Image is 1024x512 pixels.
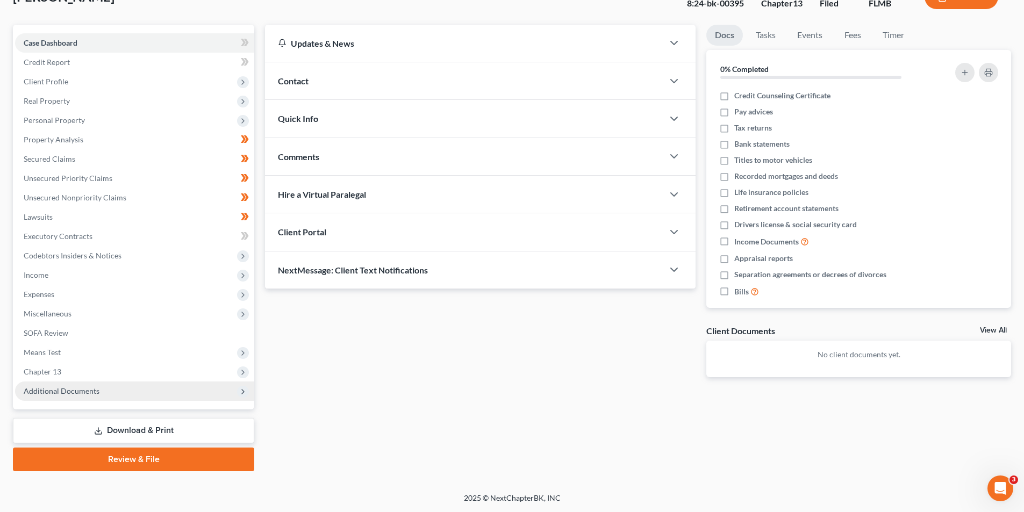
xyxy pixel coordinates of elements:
[874,25,913,46] a: Timer
[15,169,254,188] a: Unsecured Priority Claims
[24,386,99,395] span: Additional Documents
[24,57,70,67] span: Credit Report
[24,251,121,260] span: Codebtors Insiders & Notices
[278,38,650,49] div: Updates & News
[734,187,808,198] span: Life insurance policies
[278,76,309,86] span: Contact
[278,152,319,162] span: Comments
[24,174,112,183] span: Unsecured Priority Claims
[789,25,831,46] a: Events
[734,171,838,182] span: Recorded mortgages and deeds
[24,328,68,337] span: SOFA Review
[734,269,886,280] span: Separation agreements or decrees of divorces
[15,33,254,53] a: Case Dashboard
[734,155,812,165] span: Titles to motor vehicles
[987,475,1013,501] iframe: Intercom live chat
[1009,475,1018,484] span: 3
[278,189,366,199] span: Hire a Virtual Paralegal
[734,219,857,230] span: Drivers license & social security card
[13,418,254,443] a: Download & Print
[24,270,48,279] span: Income
[734,122,772,133] span: Tax returns
[24,290,54,299] span: Expenses
[706,25,743,46] a: Docs
[206,493,819,512] div: 2025 © NextChapterBK, INC
[24,77,68,86] span: Client Profile
[720,64,769,74] strong: 0% Completed
[24,38,77,47] span: Case Dashboard
[15,227,254,246] a: Executory Contracts
[835,25,870,46] a: Fees
[706,325,775,336] div: Client Documents
[24,212,53,221] span: Lawsuits
[278,113,318,124] span: Quick Info
[15,149,254,169] a: Secured Claims
[734,106,773,117] span: Pay advices
[24,367,61,376] span: Chapter 13
[24,309,71,318] span: Miscellaneous
[15,53,254,72] a: Credit Report
[13,448,254,471] a: Review & File
[734,203,839,214] span: Retirement account statements
[734,90,830,101] span: Credit Counseling Certificate
[278,227,326,237] span: Client Portal
[747,25,784,46] a: Tasks
[980,327,1007,334] a: View All
[24,135,83,144] span: Property Analysis
[15,323,254,343] a: SOFA Review
[24,193,126,202] span: Unsecured Nonpriority Claims
[15,207,254,227] a: Lawsuits
[24,116,85,125] span: Personal Property
[734,286,749,297] span: Bills
[24,348,61,357] span: Means Test
[24,96,70,105] span: Real Property
[15,130,254,149] a: Property Analysis
[715,349,1002,360] p: No client documents yet.
[734,139,790,149] span: Bank statements
[24,154,75,163] span: Secured Claims
[15,188,254,207] a: Unsecured Nonpriority Claims
[278,265,428,275] span: NextMessage: Client Text Notifications
[734,253,793,264] span: Appraisal reports
[24,232,92,241] span: Executory Contracts
[734,236,799,247] span: Income Documents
